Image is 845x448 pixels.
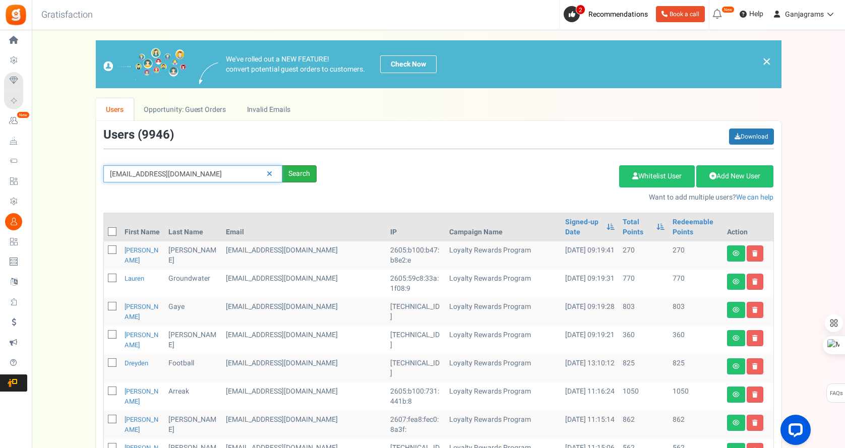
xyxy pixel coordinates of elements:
th: Last Name [164,213,222,241]
td: 270 [669,241,722,270]
img: images [199,62,218,84]
td: 825 [619,354,669,382]
i: View details [733,250,740,257]
td: [PERSON_NAME] [164,326,222,354]
td: Loyalty Rewards Program [445,411,561,439]
a: Whitelist User [619,165,695,187]
div: Search [282,165,317,182]
i: View details [733,420,740,426]
td: 1050 [669,382,722,411]
td: Groundwater [164,270,222,298]
a: Redeemable Points [673,217,718,237]
td: 270 [619,241,669,270]
i: View details [733,392,740,398]
td: 770 [619,270,669,298]
th: Campaign Name [445,213,561,241]
td: [DATE] 09:19:41 [561,241,619,270]
td: 862 [669,411,722,439]
input: Search by email or name [103,165,282,182]
th: Email [222,213,386,241]
a: Reset [262,165,277,183]
td: 2605:59c8:33a:1f08:9 [386,270,445,298]
span: Ganjagrams [785,9,824,20]
td: 862 [619,411,669,439]
a: Download [729,129,774,145]
span: 2 [576,5,585,15]
i: Delete user [752,250,758,257]
td: [EMAIL_ADDRESS][DOMAIN_NAME] [222,326,386,354]
td: Loyalty Rewards Program [445,382,561,411]
td: Loyalty Rewards Program [445,270,561,298]
a: [PERSON_NAME] [125,387,158,406]
td: customer [222,354,386,382]
td: [PERSON_NAME] [164,241,222,270]
a: Signed-up Date [565,217,601,237]
td: 2605:b100:b47:b8e2:e [386,241,445,270]
td: Loyalty Rewards Program [445,241,561,270]
td: [TECHNICAL_ID] [386,298,445,326]
a: × [762,55,771,68]
p: We've rolled out a NEW FEATURE! convert potential guest orders to customers. [226,54,365,75]
a: Opportunity: Guest Orders [134,98,236,121]
a: Help [736,6,767,22]
i: Delete user [752,335,758,341]
td: 803 [619,298,669,326]
i: View details [733,335,740,341]
a: We can help [736,192,773,203]
i: Delete user [752,279,758,285]
td: [PERSON_NAME] [164,411,222,439]
td: 825 [669,354,722,382]
i: Delete user [752,392,758,398]
td: Football [164,354,222,382]
i: Delete user [752,420,758,426]
td: [EMAIL_ADDRESS][DOMAIN_NAME] [222,298,386,326]
a: New [4,112,27,130]
h3: Users ( ) [103,129,174,142]
th: IP [386,213,445,241]
span: 9946 [142,126,170,144]
td: Loyalty Rewards Program [445,298,561,326]
i: View details [733,363,740,369]
em: New [17,111,30,118]
a: Users [96,98,134,121]
td: Loyalty Rewards Program [445,326,561,354]
td: 803 [669,298,722,326]
a: Add New User [696,165,773,187]
a: Total Points [623,217,651,237]
i: Delete user [752,307,758,313]
td: Gaye [164,298,222,326]
em: New [721,6,735,13]
td: [DATE] 11:15:14 [561,411,619,439]
td: 2607:fea8:fec0:8a3f: [386,411,445,439]
span: Help [747,9,763,19]
th: First Name [120,213,165,241]
td: [TECHNICAL_ID] [386,354,445,382]
td: [EMAIL_ADDRESS][DOMAIN_NAME] [222,382,386,411]
td: [EMAIL_ADDRESS][DOMAIN_NAME] [222,241,386,270]
a: Dreyden [125,358,148,368]
a: [PERSON_NAME] [125,415,158,434]
a: [PERSON_NAME] [125,245,158,265]
td: 360 [669,326,722,354]
td: [EMAIL_ADDRESS][DOMAIN_NAME] [222,411,386,439]
td: [DATE] 09:19:28 [561,298,619,326]
td: 2605:b100:731:441b:8 [386,382,445,411]
a: Book a call [656,6,705,22]
img: images [103,48,187,81]
a: Lauren [125,274,144,283]
p: Want to add multiple users? [332,193,774,203]
td: 1050 [619,382,669,411]
td: [DATE] 13:10:12 [561,354,619,382]
i: Delete user [752,363,758,369]
td: Loyalty Rewards Program [445,354,561,382]
td: [TECHNICAL_ID] [386,326,445,354]
td: [DATE] 09:19:21 [561,326,619,354]
a: Invalid Emails [236,98,300,121]
a: 2 Recommendations [564,6,652,22]
td: 770 [669,270,722,298]
a: [PERSON_NAME] [125,330,158,350]
a: Check Now [380,55,437,73]
td: [DATE] 11:16:24 [561,382,619,411]
span: FAQs [829,384,843,403]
